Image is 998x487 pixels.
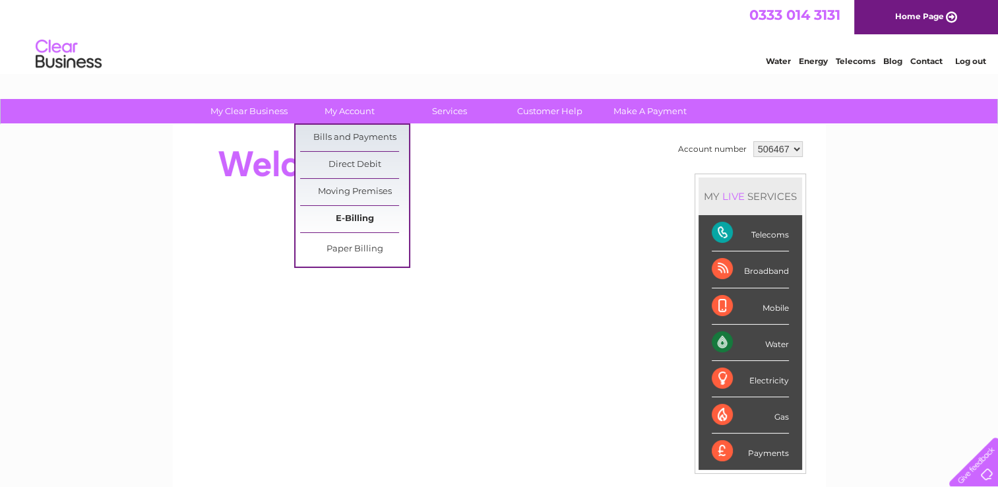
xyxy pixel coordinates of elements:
a: Moving Premises [300,179,409,205]
div: Payments [712,434,789,469]
a: Paper Billing [300,236,409,263]
img: logo.png [35,34,102,75]
a: Bills and Payments [300,125,409,151]
a: Telecoms [836,56,875,66]
a: Contact [910,56,943,66]
a: Customer Help [495,99,604,123]
div: Water [712,325,789,361]
a: Water [766,56,791,66]
div: LIVE [720,190,747,203]
div: Mobile [712,288,789,325]
a: Log out [954,56,985,66]
a: Services [395,99,504,123]
a: Energy [799,56,828,66]
div: Gas [712,397,789,434]
div: Broadband [712,251,789,288]
a: 0333 014 3131 [749,7,840,23]
a: E-Billing [300,206,409,232]
div: Clear Business is a trading name of Verastar Limited (registered in [GEOGRAPHIC_DATA] No. 3667643... [188,7,811,64]
td: Account number [675,138,750,160]
a: Make A Payment [596,99,704,123]
a: My Clear Business [195,99,303,123]
a: Direct Debit [300,152,409,178]
a: Blog [883,56,902,66]
div: Electricity [712,361,789,397]
div: Telecoms [712,215,789,251]
div: MY SERVICES [699,178,802,215]
a: My Account [295,99,404,123]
